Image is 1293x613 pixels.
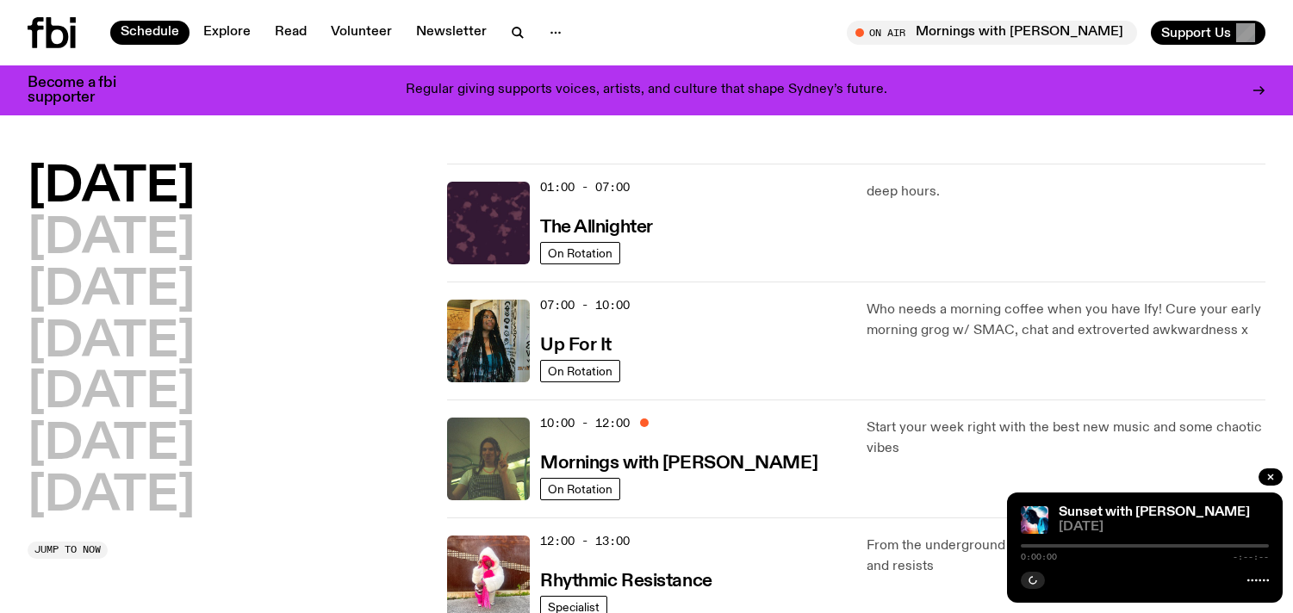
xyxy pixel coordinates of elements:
[1021,553,1057,561] span: 0:00:00
[28,164,195,212] button: [DATE]
[540,179,630,195] span: 01:00 - 07:00
[867,182,1265,202] p: deep hours.
[406,83,887,98] p: Regular giving supports voices, artists, and culture that shape Sydney’s future.
[1021,506,1048,534] img: Simon Caldwell stands side on, looking downwards. He has headphones on. Behind him is a brightly ...
[540,533,630,549] span: 12:00 - 13:00
[548,600,600,613] span: Specialist
[28,542,108,559] button: Jump to now
[540,478,620,500] a: On Rotation
[540,242,620,264] a: On Rotation
[540,451,817,473] a: Mornings with [PERSON_NAME]
[110,21,190,45] a: Schedule
[548,246,612,259] span: On Rotation
[540,337,612,355] h3: Up For It
[867,536,1265,577] p: From the underground to the uprising, where music remembers and resists
[28,369,195,418] button: [DATE]
[540,297,630,313] span: 07:00 - 10:00
[447,418,530,500] img: Jim Kretschmer in a really cute outfit with cute braids, standing on a train holding up a peace s...
[540,455,817,473] h3: Mornings with [PERSON_NAME]
[1233,553,1269,561] span: -:--:--
[1059,521,1269,534] span: [DATE]
[847,21,1137,45] button: On AirMornings with [PERSON_NAME]
[540,573,712,591] h3: Rhythmic Resistance
[540,415,630,431] span: 10:00 - 12:00
[28,473,195,521] button: [DATE]
[540,569,712,591] a: Rhythmic Resistance
[28,76,138,105] h3: Become a fbi supporter
[320,21,402,45] a: Volunteer
[540,333,612,355] a: Up For It
[1161,25,1231,40] span: Support Us
[867,418,1265,459] p: Start your week right with the best new music and some chaotic vibes
[264,21,317,45] a: Read
[447,300,530,382] img: Ify - a Brown Skin girl with black braided twists, looking up to the side with her tongue stickin...
[193,21,261,45] a: Explore
[28,319,195,367] button: [DATE]
[867,300,1265,341] p: Who needs a morning coffee when you have Ify! Cure your early morning grog w/ SMAC, chat and extr...
[406,21,497,45] a: Newsletter
[548,482,612,495] span: On Rotation
[548,364,612,377] span: On Rotation
[28,421,195,469] button: [DATE]
[1059,505,1250,519] a: Sunset with [PERSON_NAME]
[540,360,620,382] a: On Rotation
[540,219,653,237] h3: The Allnighter
[1151,21,1265,45] button: Support Us
[28,267,195,315] button: [DATE]
[28,215,195,263] button: [DATE]
[540,215,653,237] a: The Allnighter
[34,545,101,554] span: Jump to now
